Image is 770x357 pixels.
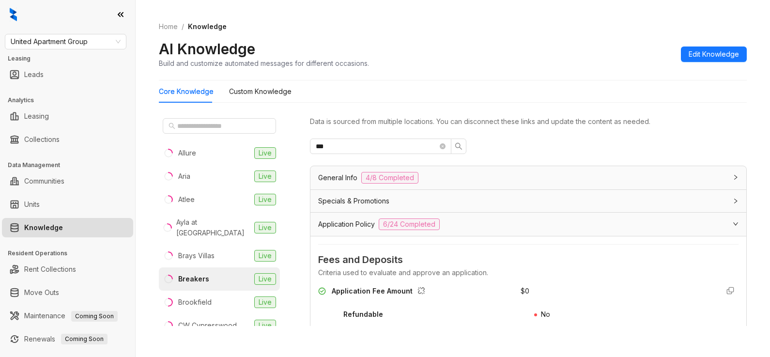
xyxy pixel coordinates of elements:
a: Leads [24,65,44,84]
a: Knowledge [24,218,63,237]
a: Units [24,195,40,214]
div: Brookfield [178,297,212,308]
span: close-circle [440,143,446,149]
div: Application Fee Amount [332,286,429,298]
div: Refundable [343,309,383,320]
h3: Data Management [8,161,135,170]
div: Brays Villas [178,250,215,261]
span: search [455,142,462,150]
span: Live [254,222,276,233]
span: Live [254,194,276,205]
li: Move Outs [2,283,133,302]
div: Build and customize automated messages for different occasions. [159,58,369,68]
span: Knowledge [188,22,227,31]
li: Leads [2,65,133,84]
a: Leasing [24,107,49,126]
span: collapsed [733,198,739,204]
div: General Info4/8 Completed [310,166,746,189]
li: Renewals [2,329,133,349]
span: collapsed [733,174,739,180]
span: Live [254,273,276,285]
a: Rent Collections [24,260,76,279]
div: Criteria used to evaluate and approve an application. [318,267,739,278]
li: Knowledge [2,218,133,237]
div: Atlee [178,194,195,205]
button: Edit Knowledge [681,47,747,62]
div: Core Knowledge [159,86,214,97]
div: Ayla at [GEOGRAPHIC_DATA] [176,217,250,238]
li: Leasing [2,107,133,126]
li: Communities [2,171,133,191]
li: Collections [2,130,133,149]
div: Allure [178,148,196,158]
span: Specials & Promotions [318,196,389,206]
div: CW Cypresswood [178,320,237,331]
h3: Analytics [8,96,135,105]
span: Fees and Deposits [318,252,739,267]
div: Application Policy6/24 Completed [310,213,746,236]
div: Custom Knowledge [229,86,292,97]
span: United Apartment Group [11,34,121,49]
div: Aria [178,171,190,182]
li: Maintenance [2,306,133,326]
span: Live [254,296,276,308]
span: Live [254,320,276,331]
a: Home [157,21,180,32]
a: RenewalsComing Soon [24,329,108,349]
span: Live [254,250,276,262]
li: / [182,21,184,32]
a: Move Outs [24,283,59,302]
span: search [169,123,175,129]
a: Communities [24,171,64,191]
span: Application Policy [318,219,375,230]
h3: Leasing [8,54,135,63]
span: Coming Soon [71,311,118,322]
li: Rent Collections [2,260,133,279]
h2: AI Knowledge [159,40,255,58]
span: General Info [318,172,357,183]
span: Live [254,147,276,159]
div: $ 0 [521,286,529,296]
img: logo [10,8,17,21]
span: Live [254,171,276,182]
span: Coming Soon [61,334,108,344]
h3: Resident Operations [8,249,135,258]
div: Specials & Promotions [310,190,746,212]
span: 4/8 Completed [361,172,418,184]
span: No [541,310,550,318]
span: Edit Knowledge [689,49,739,60]
li: Units [2,195,133,214]
div: Breakers [178,274,209,284]
span: expanded [733,221,739,227]
div: Data is sourced from multiple locations. You can disconnect these links and update the content as... [310,116,747,127]
span: 6/24 Completed [379,218,440,230]
a: Collections [24,130,60,149]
